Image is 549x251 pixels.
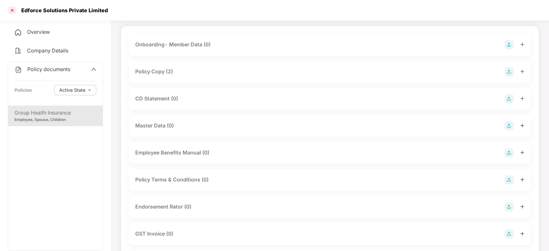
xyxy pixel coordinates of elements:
[14,117,96,123] div: Employee, Spouse, Children
[505,94,514,103] img: svg+xml;base64,PHN2ZyB4bWxucz0iaHR0cDovL3d3dy53My5vcmcvMjAwMC9zdmciIHdpZHRoPSIyOCIgaGVpZ2h0PSIyOC...
[505,175,514,184] img: svg+xml;base64,PHN2ZyB4bWxucz0iaHR0cDovL3d3dy53My5vcmcvMjAwMC9zdmciIHdpZHRoPSIyOCIgaGVpZ2h0PSIyOC...
[505,40,514,49] img: svg+xml;base64,PHN2ZyB4bWxucz0iaHR0cDovL3d3dy53My5vcmcvMjAwMC9zdmciIHdpZHRoPSIyOCIgaGVpZ2h0PSIyOC...
[14,47,22,55] img: svg+xml;base64,PHN2ZyB4bWxucz0iaHR0cDovL3d3dy53My5vcmcvMjAwMC9zdmciIHdpZHRoPSIyNCIgaGVpZ2h0PSIyNC...
[135,95,178,103] div: CD Statement (0)
[505,148,514,157] img: svg+xml;base64,PHN2ZyB4bWxucz0iaHR0cDovL3d3dy53My5vcmcvMjAwMC9zdmciIHdpZHRoPSIyOCIgaGVpZ2h0PSIyOC...
[520,150,525,155] span: plus
[14,87,32,94] div: Policies
[505,67,514,76] img: svg+xml;base64,PHN2ZyB4bWxucz0iaHR0cDovL3d3dy53My5vcmcvMjAwMC9zdmciIHdpZHRoPSIyOCIgaGVpZ2h0PSIyOC...
[520,123,525,128] span: plus
[27,66,70,72] span: Policy documents
[59,87,85,94] span: Active State
[505,229,514,238] img: svg+xml;base64,PHN2ZyB4bWxucz0iaHR0cDovL3d3dy53My5vcmcvMjAwMC9zdmciIHdpZHRoPSIyOCIgaGVpZ2h0PSIyOC...
[135,122,174,130] div: Master Data (0)
[27,29,50,35] span: Overview
[520,42,525,47] span: plus
[520,69,525,74] span: plus
[135,41,211,49] div: Onboarding- Member Data (0)
[135,149,209,157] div: Employee Benefits Manual (0)
[135,230,173,238] div: GST Invoice (0)
[135,203,191,211] div: Endorsement Rator (0)
[54,85,96,95] button: Active Statedown
[505,121,514,130] img: svg+xml;base64,PHN2ZyB4bWxucz0iaHR0cDovL3d3dy53My5vcmcvMjAwMC9zdmciIHdpZHRoPSIyOCIgaGVpZ2h0PSIyOC...
[520,177,525,182] span: plus
[520,204,525,209] span: plus
[14,66,22,74] img: svg+xml;base64,PHN2ZyB4bWxucz0iaHR0cDovL3d3dy53My5vcmcvMjAwMC9zdmciIHdpZHRoPSIyNCIgaGVpZ2h0PSIyNC...
[520,231,525,236] span: plus
[27,47,68,54] span: Company Details
[17,7,108,14] div: Edforce Solutions Private Limited
[91,67,96,72] span: up
[14,109,96,117] div: Group Health Insurance
[520,96,525,101] span: plus
[505,202,514,211] img: svg+xml;base64,PHN2ZyB4bWxucz0iaHR0cDovL3d3dy53My5vcmcvMjAwMC9zdmciIHdpZHRoPSIyOCIgaGVpZ2h0PSIyOC...
[14,29,22,36] img: svg+xml;base64,PHN2ZyB4bWxucz0iaHR0cDovL3d3dy53My5vcmcvMjAwMC9zdmciIHdpZHRoPSIyNCIgaGVpZ2h0PSIyNC...
[135,68,173,76] div: Policy Copy (2)
[88,88,91,92] span: down
[135,176,209,184] div: Policy Terms & Conditions (0)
